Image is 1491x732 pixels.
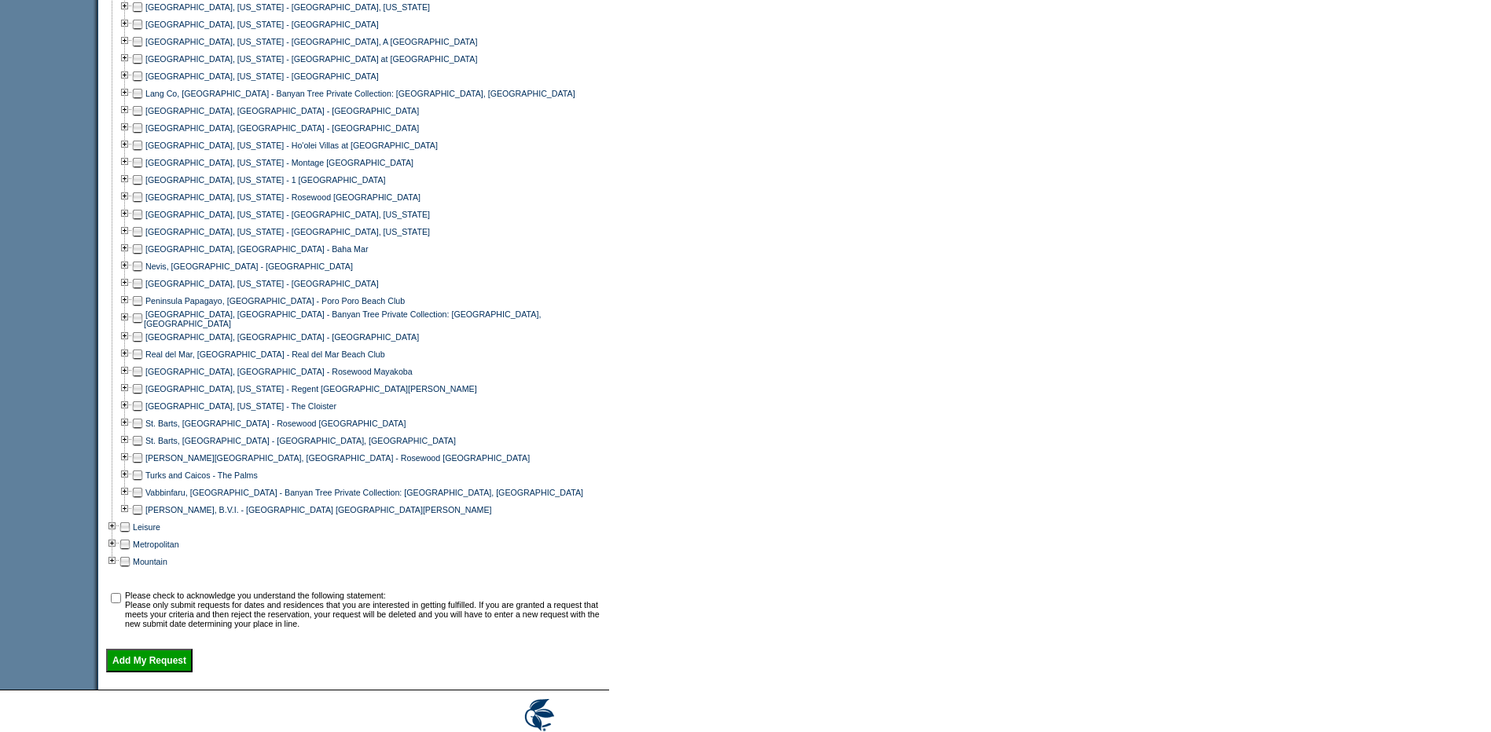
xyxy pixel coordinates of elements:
a: [GEOGRAPHIC_DATA], [US_STATE] - Montage [GEOGRAPHIC_DATA] [145,158,413,167]
a: [PERSON_NAME][GEOGRAPHIC_DATA], [GEOGRAPHIC_DATA] - Rosewood [GEOGRAPHIC_DATA] [145,453,530,463]
input: Add My Request [106,649,193,672]
a: Turks and Caicos - The Palms [145,470,258,480]
a: [PERSON_NAME], B.V.I. - [GEOGRAPHIC_DATA] [GEOGRAPHIC_DATA][PERSON_NAME] [145,505,492,514]
a: [GEOGRAPHIC_DATA], [US_STATE] - [GEOGRAPHIC_DATA] [145,71,379,81]
a: [GEOGRAPHIC_DATA], [US_STATE] - The Cloister [145,401,336,411]
a: Lang Co, [GEOGRAPHIC_DATA] - Banyan Tree Private Collection: [GEOGRAPHIC_DATA], [GEOGRAPHIC_DATA] [145,89,575,98]
a: Mountain [133,557,167,566]
a: St. Barts, [GEOGRAPHIC_DATA] - [GEOGRAPHIC_DATA], [GEOGRAPHIC_DATA] [145,436,456,445]
a: [GEOGRAPHIC_DATA], [GEOGRAPHIC_DATA] - Banyan Tree Private Collection: [GEOGRAPHIC_DATA], [GEOGRA... [144,309,541,328]
a: [GEOGRAPHIC_DATA], [US_STATE] - Regent [GEOGRAPHIC_DATA][PERSON_NAME] [145,384,477,393]
a: St. Barts, [GEOGRAPHIC_DATA] - Rosewood [GEOGRAPHIC_DATA] [145,419,406,428]
a: [GEOGRAPHIC_DATA], [US_STATE] - [GEOGRAPHIC_DATA], A [GEOGRAPHIC_DATA] [145,37,477,46]
a: Real del Mar, [GEOGRAPHIC_DATA] - Real del Mar Beach Club [145,350,385,359]
a: [GEOGRAPHIC_DATA], [GEOGRAPHIC_DATA] - [GEOGRAPHIC_DATA] [145,106,419,115]
a: Nevis, [GEOGRAPHIC_DATA] - [GEOGRAPHIC_DATA] [145,262,353,271]
a: [GEOGRAPHIC_DATA], [GEOGRAPHIC_DATA] - Rosewood Mayakoba [145,367,413,376]
a: [GEOGRAPHIC_DATA], [US_STATE] - [GEOGRAPHIC_DATA], [US_STATE] [145,210,430,219]
a: [GEOGRAPHIC_DATA], [GEOGRAPHIC_DATA] - [GEOGRAPHIC_DATA] [145,123,419,133]
a: [GEOGRAPHIC_DATA], [US_STATE] - [GEOGRAPHIC_DATA] at [GEOGRAPHIC_DATA] [145,54,477,64]
a: [GEOGRAPHIC_DATA], [US_STATE] - [GEOGRAPHIC_DATA], [US_STATE] [145,2,430,12]
a: Leisure [133,522,160,532]
a: [GEOGRAPHIC_DATA], [US_STATE] - Rosewood [GEOGRAPHIC_DATA] [145,192,420,202]
a: [GEOGRAPHIC_DATA], [GEOGRAPHIC_DATA] - Baha Mar [145,244,368,254]
a: [GEOGRAPHIC_DATA], [US_STATE] - [GEOGRAPHIC_DATA] [145,20,379,29]
a: [GEOGRAPHIC_DATA], [US_STATE] - [GEOGRAPHIC_DATA] [145,279,379,288]
a: [GEOGRAPHIC_DATA], [US_STATE] - [GEOGRAPHIC_DATA], [US_STATE] [145,227,430,236]
a: [GEOGRAPHIC_DATA], [GEOGRAPHIC_DATA] - [GEOGRAPHIC_DATA] [145,332,419,342]
a: Vabbinfaru, [GEOGRAPHIC_DATA] - Banyan Tree Private Collection: [GEOGRAPHIC_DATA], [GEOGRAPHIC_DATA] [145,488,583,497]
td: Please check to acknowledge you understand the following statement: Please only submit requests f... [125,591,604,628]
a: [GEOGRAPHIC_DATA], [US_STATE] - 1 [GEOGRAPHIC_DATA] [145,175,386,185]
a: [GEOGRAPHIC_DATA], [US_STATE] - Ho'olei Villas at [GEOGRAPHIC_DATA] [145,141,438,150]
a: Metropolitan [133,540,179,549]
a: Peninsula Papagayo, [GEOGRAPHIC_DATA] - Poro Poro Beach Club [145,296,405,306]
